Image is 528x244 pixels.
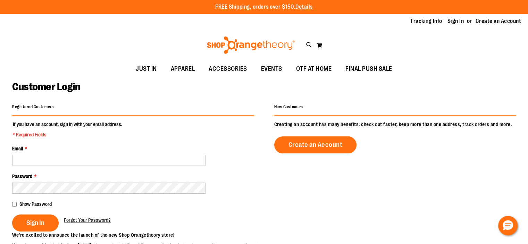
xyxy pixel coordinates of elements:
[12,104,54,109] strong: Registered Customers
[209,61,247,77] span: ACCESSORIES
[254,61,289,77] a: EVENTS
[164,61,202,77] a: APPAREL
[13,131,122,138] span: * Required Fields
[447,17,464,25] a: Sign In
[202,61,254,77] a: ACCESSORIES
[338,61,399,77] a: FINAL PUSH SALE
[129,61,164,77] a: JUST IN
[296,61,332,77] span: OTF AT HOME
[136,61,157,77] span: JUST IN
[345,61,392,77] span: FINAL PUSH SALE
[274,121,516,128] p: Creating an account has many benefits: check out faster, keep more than one address, track orders...
[12,146,23,151] span: Email
[12,81,80,93] span: Customer Login
[410,17,442,25] a: Tracking Info
[19,201,52,207] span: Show Password
[498,216,518,235] button: Hello, have a question? Let’s chat.
[295,4,313,10] a: Details
[274,136,357,153] a: Create an Account
[12,121,123,138] legend: If you have an account, sign in with your email address.
[274,104,304,109] strong: New Customers
[12,214,59,232] button: Sign In
[206,36,296,54] img: Shop Orangetheory
[476,17,521,25] a: Create an Account
[171,61,195,77] span: APPAREL
[12,232,264,238] p: We’re excited to announce the launch of the new Shop Orangetheory store!
[64,217,111,224] a: Forgot Your Password?
[26,219,44,227] span: Sign In
[261,61,282,77] span: EVENTS
[288,141,343,149] span: Create an Account
[12,174,32,179] span: Password
[289,61,339,77] a: OTF AT HOME
[64,217,111,223] span: Forgot Your Password?
[215,3,313,11] p: FREE Shipping, orders over $150.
